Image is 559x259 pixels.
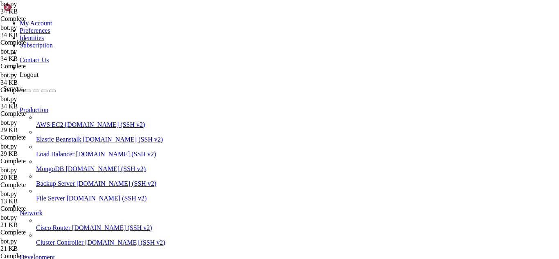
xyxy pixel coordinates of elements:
[0,63,82,70] div: Complete
[0,167,82,181] span: bot.py
[0,238,17,245] span: bot.py
[0,119,82,134] span: bot.py
[0,103,82,110] div: 34 KB
[0,55,82,63] div: 34 KB
[0,190,82,205] span: bot.py
[0,0,17,7] span: bot.py
[0,0,82,15] span: bot.py
[0,15,82,23] div: Complete
[0,32,82,39] div: 34 KB
[0,126,82,134] div: 29 KB
[0,214,17,221] span: bot.py
[0,158,82,165] div: Complete
[0,198,82,205] div: 13 KB
[0,214,82,229] span: bot.py
[0,205,82,212] div: Complete
[0,190,17,197] span: bot.py
[0,39,82,46] div: Complete
[0,150,82,158] div: 29 KB
[0,174,82,181] div: 20 KB
[0,95,17,102] span: bot.py
[0,119,17,126] span: bot.py
[0,221,82,229] div: 21 KB
[0,24,17,31] span: bot.py
[0,8,82,15] div: 34 KB
[0,245,82,252] div: 21 KB
[0,86,82,94] div: Complete
[0,143,17,150] span: bot.py
[0,143,82,158] span: bot.py
[0,95,82,110] span: bot.py
[0,72,82,86] span: bot.py
[0,134,82,141] div: Complete
[0,48,17,55] span: bot.py
[0,181,82,189] div: Complete
[0,238,82,252] span: bot.py
[0,24,82,39] span: bot.py
[0,72,17,79] span: bot.py
[0,167,17,173] span: bot.py
[0,48,82,63] span: bot.py
[0,110,82,117] div: Complete
[0,229,82,236] div: Complete
[0,79,82,86] div: 34 KB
